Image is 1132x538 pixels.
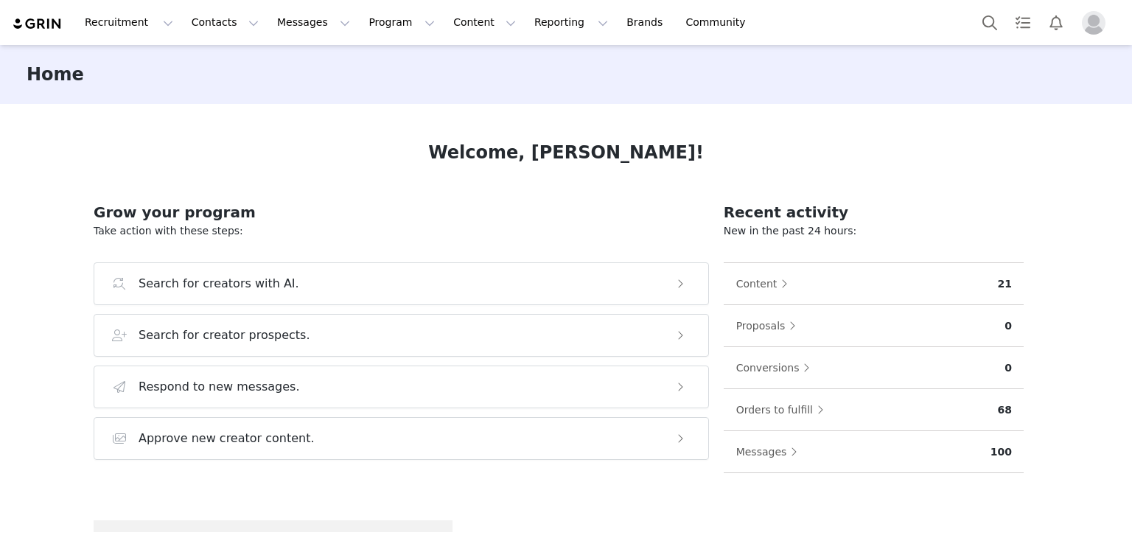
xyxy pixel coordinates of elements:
button: Proposals [736,314,804,338]
button: Reporting [525,6,617,39]
a: Tasks [1007,6,1039,39]
h2: Recent activity [724,201,1024,223]
img: grin logo [12,17,63,31]
button: Search [974,6,1006,39]
button: Program [360,6,444,39]
p: 21 [998,276,1012,292]
h3: Search for creator prospects. [139,326,310,344]
p: New in the past 24 hours: [724,223,1024,239]
button: Search for creators with AI. [94,262,709,305]
button: Approve new creator content. [94,417,709,460]
h3: Home [27,61,84,88]
button: Content [736,272,796,296]
button: Conversions [736,356,818,380]
p: 100 [990,444,1012,460]
button: Messages [268,6,359,39]
p: 0 [1005,318,1012,334]
p: Take action with these steps: [94,223,709,239]
button: Respond to new messages. [94,366,709,408]
button: Messages [736,440,806,464]
button: Contacts [183,6,268,39]
h3: Respond to new messages. [139,378,300,396]
h3: Search for creators with AI. [139,275,299,293]
p: 0 [1005,360,1012,376]
button: Profile [1073,11,1120,35]
button: Search for creator prospects. [94,314,709,357]
p: 68 [998,402,1012,418]
button: Content [444,6,525,39]
h2: Grow your program [94,201,709,223]
button: Orders to fulfill [736,398,831,422]
h1: Welcome, [PERSON_NAME]! [428,139,704,166]
button: Recruitment [76,6,182,39]
h3: Approve new creator content. [139,430,315,447]
a: Brands [618,6,676,39]
img: placeholder-profile.jpg [1082,11,1105,35]
button: Notifications [1040,6,1072,39]
a: Community [677,6,761,39]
